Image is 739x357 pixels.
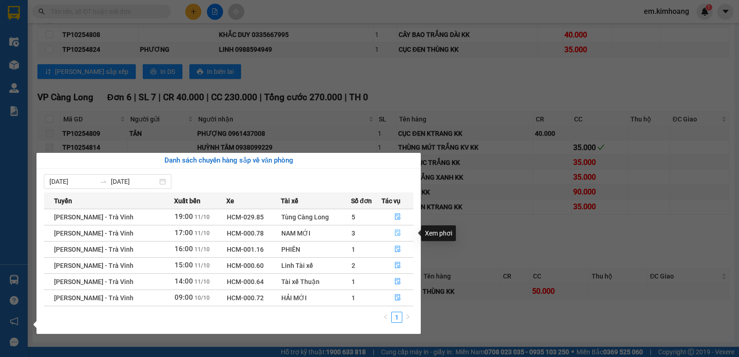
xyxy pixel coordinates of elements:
span: 1 [351,278,355,285]
li: Next Page [402,312,413,323]
span: [PERSON_NAME] - Trà Vinh [54,213,133,221]
button: left [380,312,391,323]
span: left [383,314,388,320]
span: [PERSON_NAME] - Trà Vinh [54,262,133,269]
span: Tài xế [281,196,298,206]
span: 2 [351,262,355,269]
div: PHIÊN [281,244,351,254]
span: Tác vụ [382,196,400,206]
span: file-done [394,262,401,269]
button: file-done [382,290,413,305]
span: HCM-000.78 [227,230,264,237]
span: 15:00 [175,261,193,269]
button: right [402,312,413,323]
span: swap-right [100,178,107,185]
div: Danh sách chuyến hàng sắp về văn phòng [44,155,413,166]
div: HẢI MỚI [281,293,351,303]
span: HCM-000.64 [227,278,264,285]
span: right [405,314,411,320]
span: Số đơn [351,196,372,206]
span: 10/10 [194,295,210,301]
span: Xe [226,196,234,206]
button: file-done [382,274,413,289]
span: 1 [351,294,355,302]
span: 14:00 [175,277,193,285]
span: 16:00 [175,245,193,253]
div: Tùng Càng Long [281,212,351,222]
span: HCM-001.16 [227,246,264,253]
button: file-done [382,210,413,224]
div: Linh Tài xế [281,260,351,271]
button: file-done [382,242,413,257]
span: file-done [394,230,401,237]
span: 11/10 [194,230,210,236]
button: file-done [382,258,413,273]
span: 11/10 [194,214,210,220]
span: 17:00 [175,229,193,237]
span: Xuất bến [174,196,200,206]
span: HCM-000.72 [227,294,264,302]
input: Đến ngày [111,176,157,187]
span: 19:00 [175,212,193,221]
span: file-done [394,213,401,221]
li: Previous Page [380,312,391,323]
span: HCM-029.85 [227,213,264,221]
span: 5 [351,213,355,221]
div: Tài xế Thuận [281,277,351,287]
span: file-done [394,246,401,253]
span: 3 [351,230,355,237]
div: NAM MỚI [281,228,351,238]
li: 1 [391,312,402,323]
a: 1 [392,312,402,322]
span: 11/10 [194,246,210,253]
span: to [100,178,107,185]
button: file-done [382,226,413,241]
input: Từ ngày [49,176,96,187]
span: file-done [394,294,401,302]
span: HCM-000.60 [227,262,264,269]
span: [PERSON_NAME] - Trà Vinh [54,278,133,285]
span: file-done [394,278,401,285]
span: 1 [351,246,355,253]
span: Tuyến [54,196,72,206]
span: 09:00 [175,293,193,302]
span: 11/10 [194,262,210,269]
span: [PERSON_NAME] - Trà Vinh [54,230,133,237]
span: 11/10 [194,278,210,285]
div: Xem phơi [421,225,456,241]
span: [PERSON_NAME] - Trà Vinh [54,294,133,302]
span: [PERSON_NAME] - Trà Vinh [54,246,133,253]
